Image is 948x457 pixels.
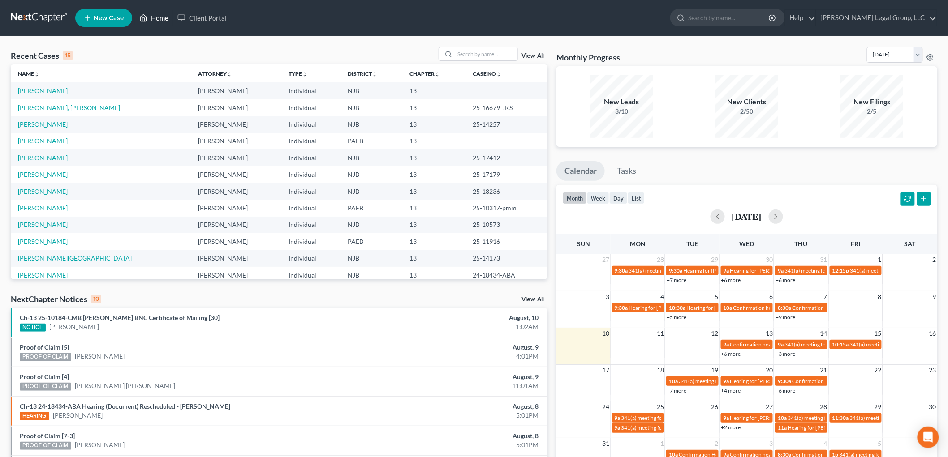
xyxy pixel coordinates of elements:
[94,15,124,21] span: New Case
[721,387,741,394] a: +4 more
[784,341,871,348] span: 341(a) meeting for [PERSON_NAME]
[874,328,883,339] span: 15
[928,401,937,412] span: 30
[75,352,125,361] a: [PERSON_NAME]
[302,72,307,77] i: unfold_more
[605,291,611,302] span: 3
[778,341,784,348] span: 9a
[556,52,620,63] h3: Monthly Progress
[932,291,937,302] span: 9
[667,314,686,320] a: +5 more
[928,328,937,339] span: 16
[20,373,69,380] a: Proof of Claim [4]
[340,183,402,200] td: NJB
[778,424,787,431] span: 11a
[371,411,539,420] div: 5:01PM
[18,171,68,178] a: [PERSON_NAME]
[776,350,795,357] a: +3 more
[191,149,281,166] td: [PERSON_NAME]
[18,188,68,195] a: [PERSON_NAME]
[191,133,281,149] td: [PERSON_NAME]
[928,365,937,376] span: 23
[340,99,402,116] td: NJB
[851,240,860,248] span: Fri
[281,82,340,99] td: Individual
[455,47,517,60] input: Search by name...
[784,267,871,274] span: 341(a) meeting for [PERSON_NAME]
[819,401,828,412] span: 28
[521,53,544,59] a: View All
[669,267,682,274] span: 9:30a
[20,432,75,440] a: Proof of Claim [7-3]
[609,161,644,181] a: Tasks
[721,424,741,431] a: +2 more
[778,378,791,384] span: 9:30a
[20,343,69,351] a: Proof of Claim [5]
[724,304,733,311] span: 10a
[850,414,936,421] span: 341(a) meeting for [PERSON_NAME]
[281,233,340,250] td: Individual
[832,414,849,421] span: 11:30a
[715,97,778,107] div: New Clients
[135,10,173,26] a: Home
[667,387,686,394] a: +7 more
[850,267,937,274] span: 341(a) meeting for [PERSON_NAME]
[20,324,46,332] div: NOTICE
[191,183,281,200] td: [PERSON_NAME]
[724,414,729,421] span: 9a
[778,414,787,421] span: 10a
[402,99,465,116] td: 13
[602,328,611,339] span: 10
[587,192,609,204] button: week
[281,183,340,200] td: Individual
[191,217,281,233] td: [PERSON_NAME]
[371,343,539,352] div: August, 9
[721,277,741,283] a: +6 more
[465,267,547,283] td: 24-18434-ABA
[768,291,774,302] span: 6
[20,353,71,361] div: PROOF OF CLAIM
[715,107,778,116] div: 2/50
[732,212,762,221] h2: [DATE]
[340,233,402,250] td: PAEB
[281,149,340,166] td: Individual
[730,341,852,348] span: Confirmation hearing for Kateava [PERSON_NAME]
[795,240,808,248] span: Thu
[792,378,895,384] span: Confirmation Hearing for [PERSON_NAME]
[730,414,800,421] span: Hearing for [PERSON_NAME]
[687,240,698,248] span: Tue
[621,424,708,431] span: 341(a) meeting for [PERSON_NAME]
[402,217,465,233] td: 13
[877,291,883,302] span: 8
[191,233,281,250] td: [PERSON_NAME]
[711,254,720,265] span: 29
[850,341,936,348] span: 341(a) meeting for [PERSON_NAME]
[173,10,231,26] a: Client Portal
[590,97,653,107] div: New Leads
[629,304,699,311] span: Hearing for [PERSON_NAME]
[340,82,402,99] td: NJB
[402,166,465,183] td: 13
[628,192,645,204] button: list
[688,9,770,26] input: Search by name...
[435,72,440,77] i: unfold_more
[340,267,402,283] td: NJB
[340,217,402,233] td: NJB
[402,267,465,283] td: 13
[63,51,73,60] div: 15
[371,402,539,411] div: August, 8
[874,365,883,376] span: 22
[409,70,440,77] a: Chapterunfold_more
[669,378,678,384] span: 10a
[18,137,68,145] a: [PERSON_NAME]
[18,204,68,212] a: [PERSON_NAME]
[602,254,611,265] span: 27
[563,192,587,204] button: month
[402,200,465,216] td: 13
[714,438,720,449] span: 2
[191,99,281,116] td: [PERSON_NAME]
[615,414,621,421] span: 9a
[191,166,281,183] td: [PERSON_NAME]
[20,442,71,450] div: PROOF OF CLAIM
[711,328,720,339] span: 12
